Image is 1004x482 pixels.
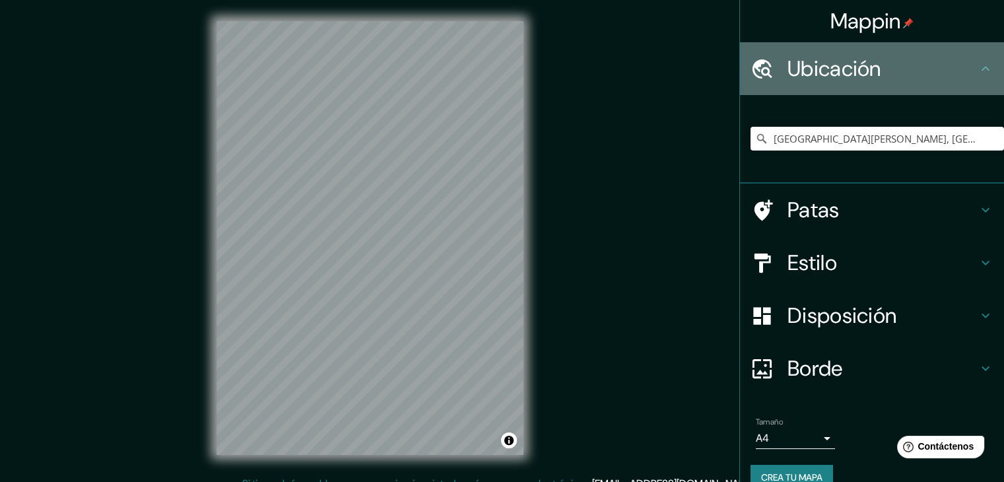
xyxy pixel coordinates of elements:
font: Tamaño [756,417,783,427]
iframe: Lanzador de widgets de ayuda [887,430,989,467]
div: Disposición [740,289,1004,342]
font: Estilo [787,249,837,277]
div: Borde [740,342,1004,395]
font: Patas [787,196,840,224]
canvas: Mapa [217,21,523,455]
font: Mappin [830,7,901,35]
div: Estilo [740,236,1004,289]
font: A4 [756,431,769,445]
font: Ubicación [787,55,881,83]
font: Borde [787,355,843,382]
div: Ubicación [740,42,1004,95]
div: A4 [756,428,835,449]
input: Elige tu ciudad o zona [751,127,1004,151]
div: Patas [740,184,1004,236]
img: pin-icon.png [903,18,914,28]
button: Activar o desactivar atribución [501,432,517,448]
font: Disposición [787,302,896,329]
